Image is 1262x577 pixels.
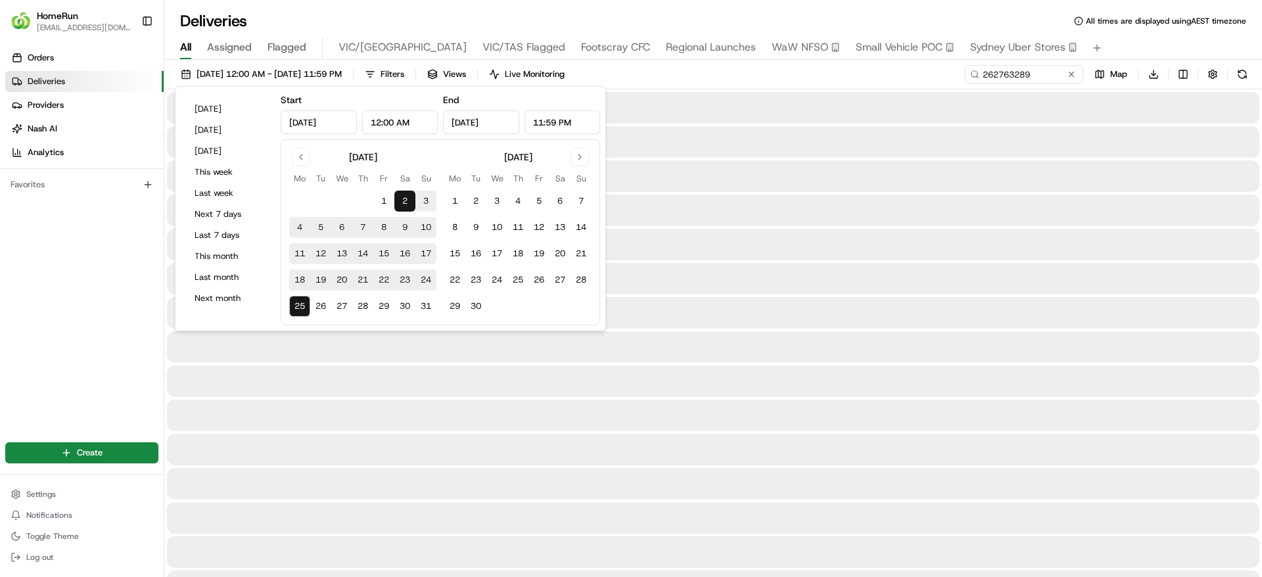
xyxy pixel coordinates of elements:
[528,243,549,264] button: 19
[77,447,103,459] span: Create
[465,296,486,317] button: 30
[223,129,239,145] button: Start new chat
[571,191,592,212] button: 7
[373,243,394,264] button: 15
[465,269,486,290] button: 23
[5,548,158,566] button: Log out
[292,148,310,166] button: Go to previous month
[381,68,404,80] span: Filters
[483,65,571,83] button: Live Monitoring
[415,172,436,185] th: Sunday
[444,172,465,185] th: Monday
[8,288,106,312] a: 📗Knowledge Base
[549,269,571,290] button: 27
[59,126,216,139] div: Start new chat
[528,172,549,185] th: Friday
[504,150,532,164] div: [DATE]
[331,296,352,317] button: 27
[189,247,268,265] button: This month
[175,65,348,83] button: [DATE] 12:00 AM - [DATE] 11:59 PM
[444,269,465,290] button: 22
[93,325,159,336] a: Powered byPylon
[116,239,143,250] span: [DATE]
[26,552,53,563] span: Log out
[373,269,394,290] button: 22
[180,39,191,55] span: All
[331,217,352,238] button: 6
[465,217,486,238] button: 9
[444,243,465,264] button: 15
[13,191,34,212] img: Brigitte Vinadas
[331,269,352,290] button: 20
[37,22,131,33] button: [EMAIL_ADDRESS][DOMAIN_NAME]
[486,217,507,238] button: 10
[331,243,352,264] button: 13
[189,163,268,181] button: This week
[26,489,56,499] span: Settings
[1233,65,1251,83] button: Refresh
[394,243,415,264] button: 16
[13,171,88,181] div: Past conversations
[28,126,51,149] img: 8016278978528_b943e370aa5ada12b00a_72.png
[13,295,24,306] div: 📗
[571,172,592,185] th: Sunday
[189,121,268,139] button: [DATE]
[5,95,164,116] a: Providers
[373,191,394,212] button: 1
[394,191,415,212] button: 2
[486,191,507,212] button: 3
[444,217,465,238] button: 8
[415,217,436,238] button: 10
[310,296,331,317] button: 26
[1110,68,1127,80] span: Map
[289,243,310,264] button: 11
[189,205,268,223] button: Next 7 days
[109,239,114,250] span: •
[421,65,472,83] button: Views
[13,53,239,74] p: Welcome 👋
[965,65,1083,83] input: Type to search
[571,269,592,290] button: 28
[970,39,1065,55] span: Sydney Uber Stores
[189,289,268,308] button: Next month
[465,191,486,212] button: 2
[486,269,507,290] button: 24
[289,269,310,290] button: 18
[352,269,373,290] button: 21
[443,110,519,134] input: Date
[394,296,415,317] button: 30
[349,150,377,164] div: [DATE]
[5,442,158,463] button: Create
[856,39,943,55] span: Small Vehicle POC
[289,296,310,317] button: 25
[310,172,331,185] th: Tuesday
[41,239,106,250] span: [PERSON_NAME]
[528,191,549,212] button: 5
[581,39,650,55] span: Footscray CFC
[13,227,34,248] img: Jess Findlay
[189,100,268,118] button: [DATE]
[5,47,164,68] a: Orders
[507,217,528,238] button: 11
[549,217,571,238] button: 13
[373,296,394,317] button: 29
[5,485,158,503] button: Settings
[5,5,136,37] button: HomeRunHomeRun[EMAIL_ADDRESS][DOMAIN_NAME]
[486,243,507,264] button: 17
[281,94,302,106] label: Start
[549,172,571,185] th: Saturday
[571,148,589,166] button: Go to next month
[352,217,373,238] button: 7
[571,217,592,238] button: 14
[507,172,528,185] th: Thursday
[197,68,342,80] span: [DATE] 12:00 AM - [DATE] 11:59 PM
[359,65,410,83] button: Filters
[415,243,436,264] button: 17
[207,39,252,55] span: Assigned
[37,9,78,22] button: HomeRun
[310,269,331,290] button: 19
[289,172,310,185] th: Monday
[352,172,373,185] th: Thursday
[525,110,601,134] input: Time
